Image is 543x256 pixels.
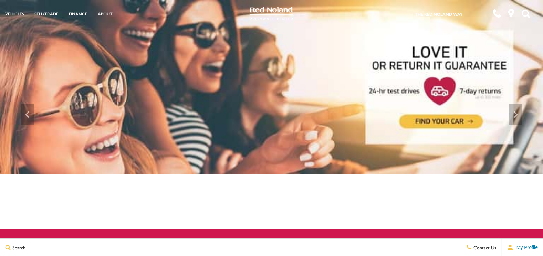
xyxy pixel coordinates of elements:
[250,9,293,16] a: Red Noland Pre-Owned
[502,239,543,256] button: user-profile-menu
[519,0,533,27] button: Open the search field
[250,7,293,21] img: Red Noland Pre-Owned
[415,11,463,17] a: The Red Noland Way
[11,244,25,251] span: Search
[472,244,496,251] span: Contact Us
[514,245,538,250] span: My Profile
